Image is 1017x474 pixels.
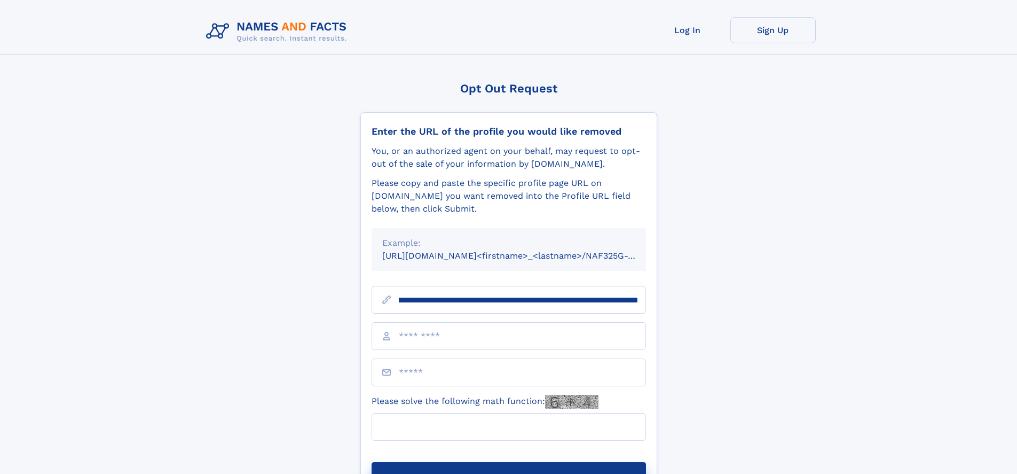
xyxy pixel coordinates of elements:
[372,145,646,170] div: You, or an authorized agent on your behalf, may request to opt-out of the sale of your informatio...
[372,126,646,137] div: Enter the URL of the profile you would like removed
[382,251,666,261] small: [URL][DOMAIN_NAME]<firstname>_<lastname>/NAF325G-xxxxxxxx
[645,17,730,43] a: Log In
[360,82,657,95] div: Opt Out Request
[730,17,816,43] a: Sign Up
[382,237,635,250] div: Example:
[202,17,356,46] img: Logo Names and Facts
[372,177,646,215] div: Please copy and paste the specific profile page URL on [DOMAIN_NAME] you want removed into the Pr...
[372,395,598,409] label: Please solve the following math function:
